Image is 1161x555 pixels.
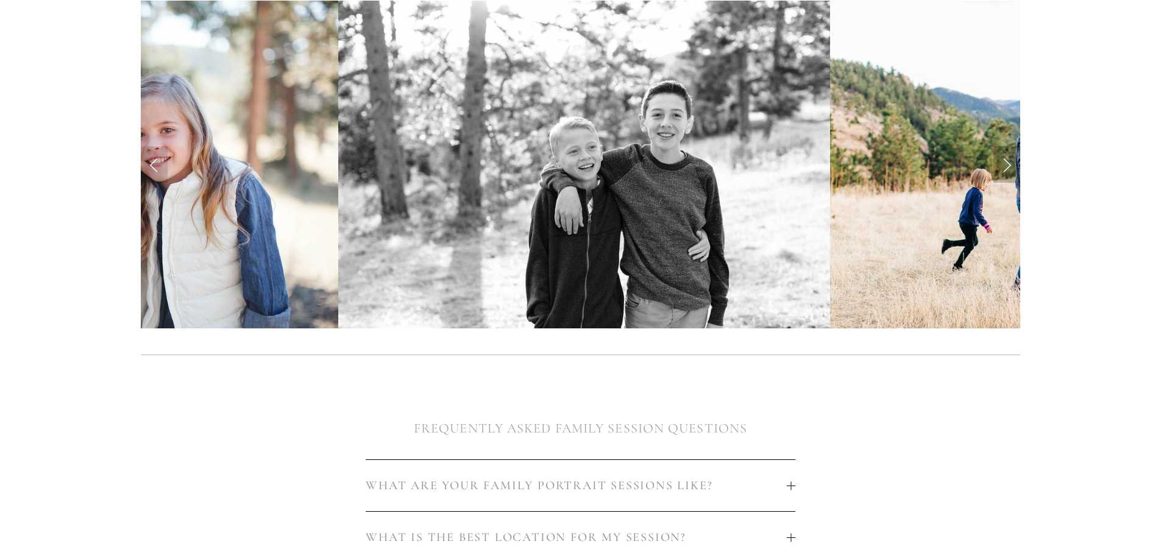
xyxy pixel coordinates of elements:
span: WHAT IS THE BEST LOCATION FOR MY SESSION? [366,530,786,545]
span: WHAT ARE YOUR FAMILY PORTRAIT SESSIONS LIKE? [366,478,786,493]
button: WHAT ARE YOUR FAMILY PORTRAIT SESSIONS LIKE? [366,460,795,511]
a: Previous Slide [141,146,168,183]
h2: FREQUENTLY ASKED FAMILY SESSION QUESTIONS [141,419,1020,439]
img: brothers-laughing-outdoors.jpg [338,1,830,328]
a: Next Slide [993,146,1020,183]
